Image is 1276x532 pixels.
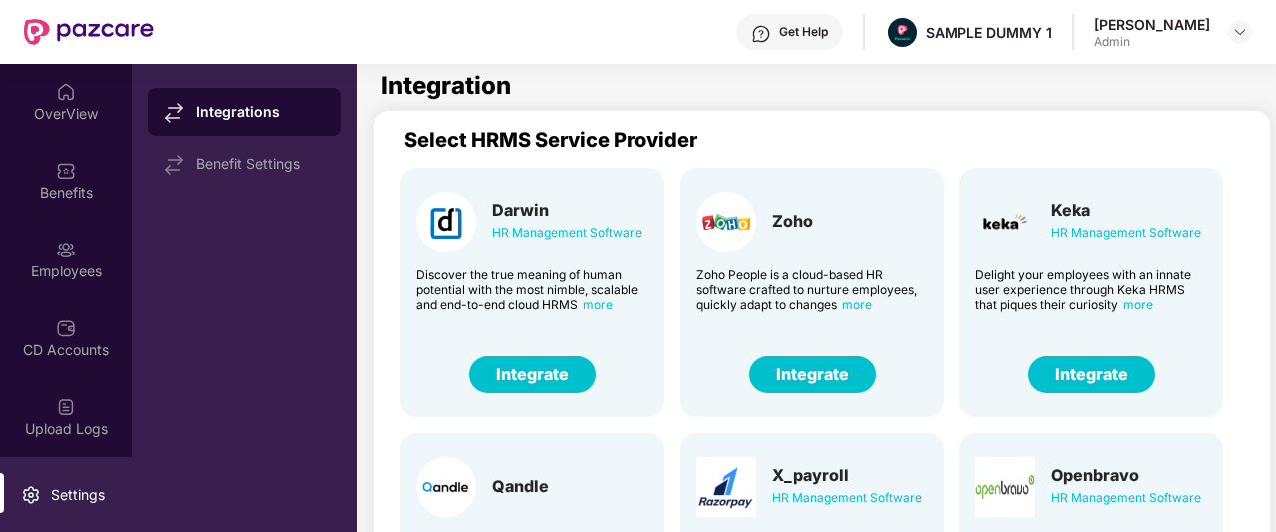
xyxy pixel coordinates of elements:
div: Zoho People is a cloud-based HR software crafted to nurture employees, quickly adapt to changes [696,267,928,312]
img: Card Logo [696,192,756,252]
button: Integrate [749,356,876,393]
img: svg+xml;base64,PHN2ZyB4bWxucz0iaHR0cDovL3d3dy53My5vcmcvMjAwMC9zdmciIHdpZHRoPSIxNy44MzIiIGhlaWdodD... [164,155,184,175]
button: Integrate [1028,356,1155,393]
img: Card Logo [975,457,1035,517]
img: svg+xml;base64,PHN2ZyBpZD0iQ0RfQWNjb3VudHMiIGRhdGEtbmFtZT0iQ0QgQWNjb3VudHMiIHhtbG5zPSJodHRwOi8vd3... [56,318,76,338]
img: svg+xml;base64,PHN2ZyBpZD0iU2V0dGluZy0yMHgyMCIgeG1sbnM9Imh0dHA6Ly93d3cudzMub3JnLzIwMDAvc3ZnIiB3aW... [21,485,41,505]
div: Integrations [196,102,325,122]
div: Zoho [772,211,813,231]
div: HR Management Software [772,487,922,509]
img: svg+xml;base64,PHN2ZyBpZD0iVXBsb2FkX0xvZ3MiIGRhdGEtbmFtZT0iVXBsb2FkIExvZ3MiIHhtbG5zPSJodHRwOi8vd3... [56,397,76,417]
div: Benefit Settings [196,156,325,172]
img: Card Logo [975,192,1035,252]
div: Admin [1094,34,1210,50]
img: svg+xml;base64,PHN2ZyBpZD0iSGVscC0zMngzMiIgeG1sbnM9Imh0dHA6Ly93d3cudzMub3JnLzIwMDAvc3ZnIiB3aWR0aD... [751,24,771,44]
div: HR Management Software [492,222,642,244]
div: Darwin [492,200,642,220]
span: more [842,297,872,312]
img: svg+xml;base64,PHN2ZyBpZD0iRHJvcGRvd24tMzJ4MzIiIHhtbG5zPSJodHRwOi8vd3d3LnczLm9yZy8yMDAwL3N2ZyIgd2... [1232,24,1248,40]
img: Card Logo [696,457,756,517]
div: HR Management Software [1051,487,1201,509]
div: Delight your employees with an innate user experience through Keka HRMS that piques their curiosity [975,267,1207,312]
div: Keka [1051,200,1201,220]
div: Openbravo [1051,465,1201,485]
span: more [1123,297,1153,312]
div: Settings [45,485,111,505]
button: Integrate [469,356,596,393]
img: Card Logo [416,457,476,517]
div: X_payroll [772,465,922,485]
span: more [583,297,613,312]
div: Qandle [492,476,549,496]
div: Discover the true meaning of human potential with the most nimble, scalable and end-to-end cloud ... [416,267,648,312]
img: svg+xml;base64,PHN2ZyBpZD0iRW1wbG95ZWVzIiB4bWxucz0iaHR0cDovL3d3dy53My5vcmcvMjAwMC9zdmciIHdpZHRoPS... [56,240,76,260]
img: Card Logo [416,192,476,252]
img: Pazcare_Alternative_logo-01-01.png [888,18,917,47]
img: svg+xml;base64,PHN2ZyBpZD0iQmVuZWZpdHMiIHhtbG5zPSJodHRwOi8vd3d3LnczLm9yZy8yMDAwL3N2ZyIgd2lkdGg9Ij... [56,161,76,181]
img: svg+xml;base64,PHN2ZyB4bWxucz0iaHR0cDovL3d3dy53My5vcmcvMjAwMC9zdmciIHdpZHRoPSIxNy44MzIiIGhlaWdodD... [164,103,184,123]
h1: Integration [381,74,511,98]
img: svg+xml;base64,PHN2ZyBpZD0iSG9tZSIgeG1sbnM9Imh0dHA6Ly93d3cudzMub3JnLzIwMDAvc3ZnIiB3aWR0aD0iMjAiIG... [56,82,76,102]
div: [PERSON_NAME] [1094,15,1210,34]
div: Get Help [779,24,828,40]
div: SAMPLE DUMMY 1 [926,23,1052,42]
img: New Pazcare Logo [24,19,154,45]
div: HR Management Software [1051,222,1201,244]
